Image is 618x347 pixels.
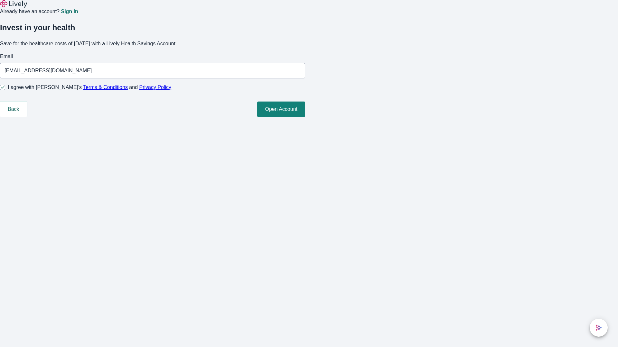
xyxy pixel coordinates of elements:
a: Privacy Policy [139,85,172,90]
button: chat [590,319,608,337]
button: Open Account [257,102,305,117]
a: Sign in [61,9,78,14]
span: I agree with [PERSON_NAME]’s and [8,84,171,91]
svg: Lively AI Assistant [595,325,602,331]
a: Terms & Conditions [83,85,128,90]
